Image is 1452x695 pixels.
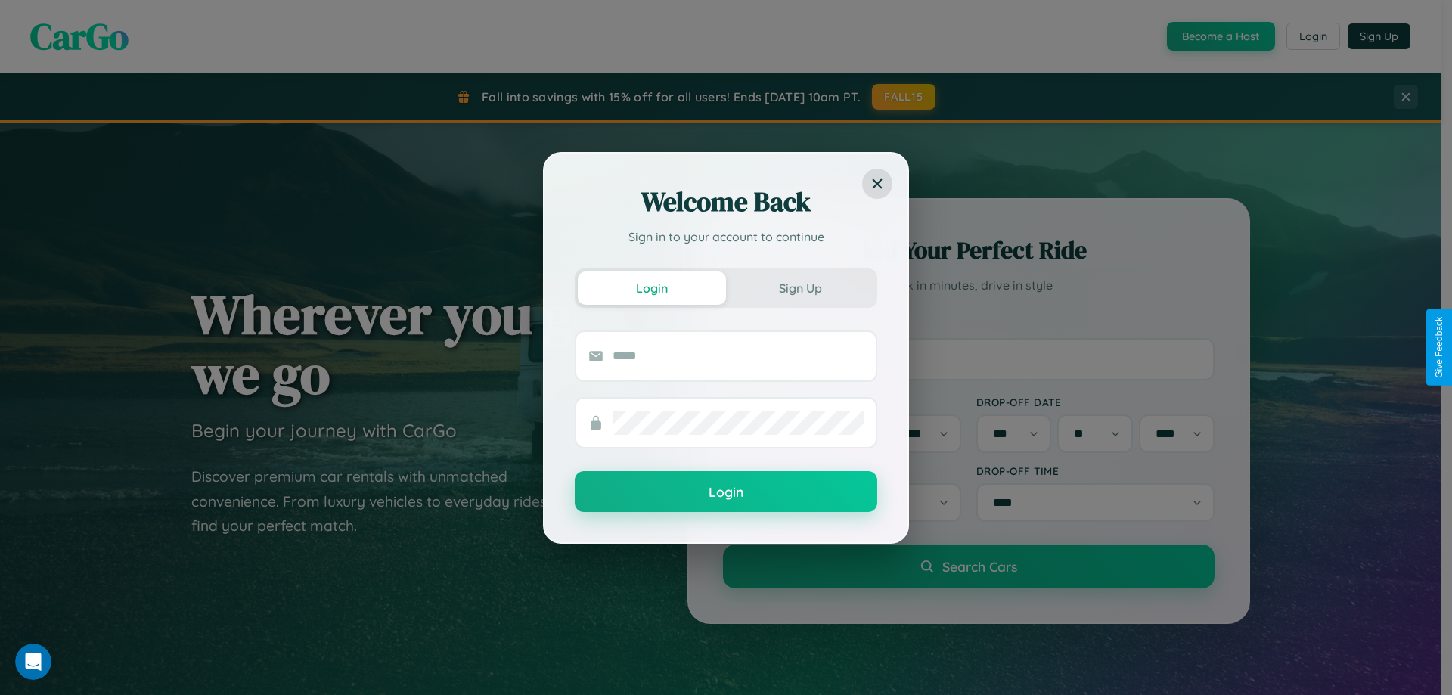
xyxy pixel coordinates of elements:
[578,271,726,305] button: Login
[575,184,877,220] h2: Welcome Back
[575,471,877,512] button: Login
[726,271,874,305] button: Sign Up
[575,228,877,246] p: Sign in to your account to continue
[1434,317,1444,378] div: Give Feedback
[15,644,51,680] iframe: Intercom live chat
